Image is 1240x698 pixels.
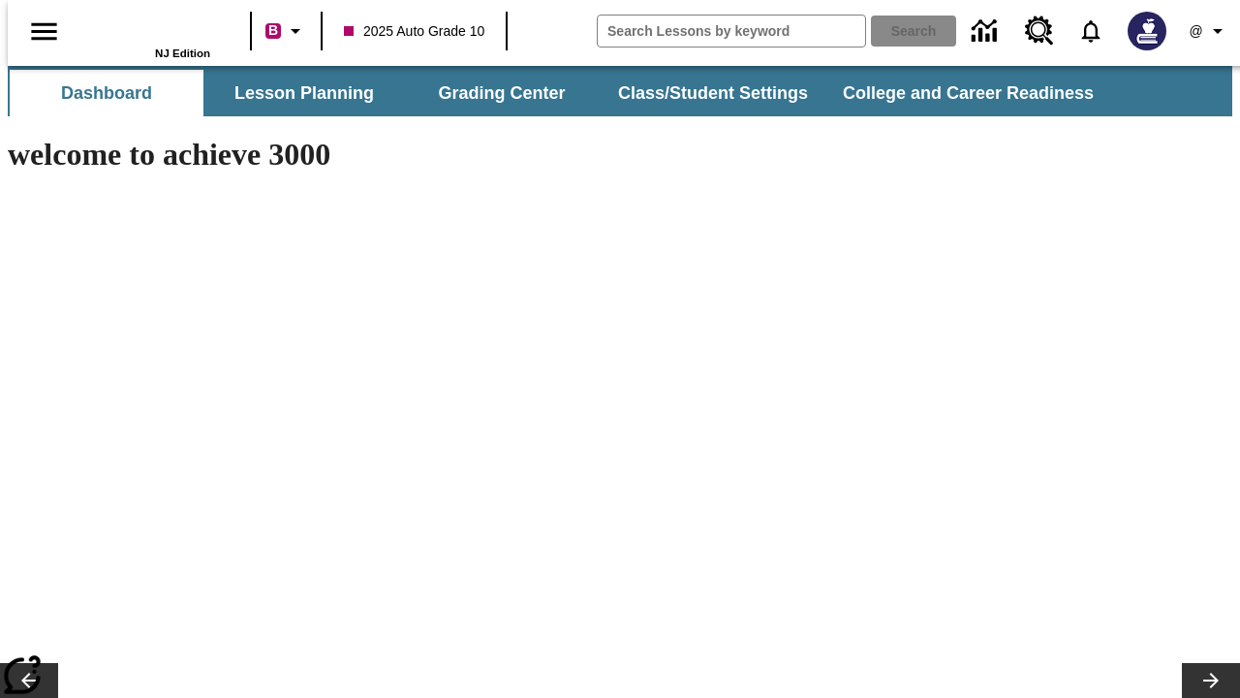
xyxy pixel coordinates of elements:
[8,66,1232,116] div: SubNavbar
[1189,21,1202,42] span: @
[1116,6,1178,56] button: Select a new avatar
[960,5,1013,58] a: Data Center
[603,70,823,116] button: Class/Student Settings
[84,9,210,48] a: Home
[1128,12,1166,50] img: Avatar
[15,3,73,60] button: Open side menu
[1066,6,1116,56] a: Notifications
[598,16,865,47] input: search field
[84,7,210,59] div: Home
[1182,663,1240,698] button: Lesson carousel, Next
[1178,14,1240,48] button: Profile/Settings
[405,70,599,116] button: Grading Center
[827,70,1109,116] button: College and Career Readiness
[155,48,210,59] span: NJ Edition
[8,137,845,173] h1: welcome to achieve 3000
[268,18,278,43] span: B
[8,70,1111,116] div: SubNavbar
[344,21,484,42] span: 2025 Auto Grade 10
[1013,5,1066,57] a: Resource Center, Will open in new tab
[10,70,203,116] button: Dashboard
[207,70,401,116] button: Lesson Planning
[258,14,315,48] button: Boost Class color is violet red. Change class color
